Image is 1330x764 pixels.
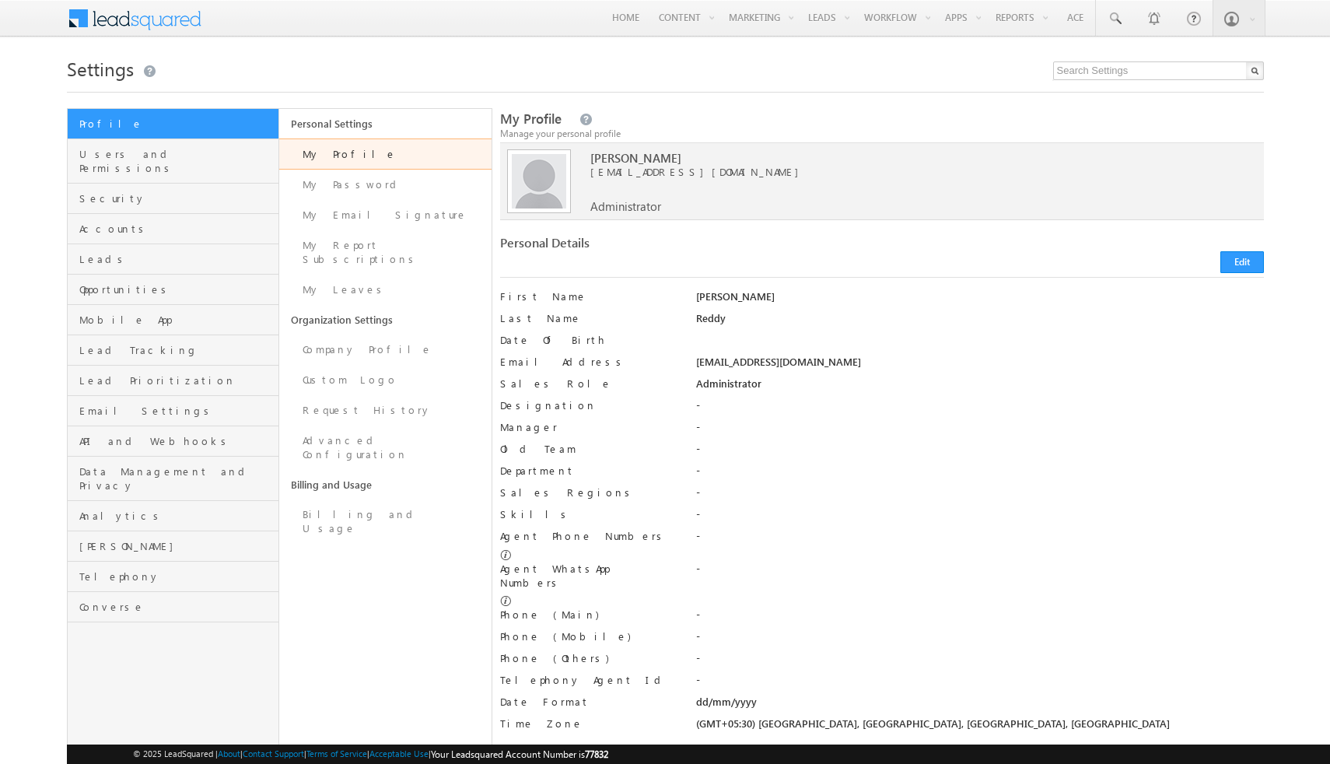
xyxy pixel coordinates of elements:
[279,470,492,499] a: Billing and Usage
[500,717,676,731] label: Time Zone
[590,165,1201,179] span: [EMAIL_ADDRESS][DOMAIN_NAME]
[696,377,1264,398] div: Administrator
[696,355,1264,377] div: [EMAIL_ADDRESS][DOMAIN_NAME]
[67,56,134,81] span: Settings
[79,509,275,523] span: Analytics
[696,420,1264,442] div: -
[500,464,676,478] label: Department
[500,355,676,369] label: Email Address
[79,222,275,236] span: Accounts
[279,275,492,305] a: My Leaves
[79,434,275,448] span: API and Webhooks
[279,200,492,230] a: My Email Signature
[431,748,608,760] span: Your Leadsquared Account Number is
[306,748,367,759] a: Terms of Service
[68,396,279,426] a: Email Settings
[279,426,492,470] a: Advanced Configuration
[696,629,1264,651] div: -
[696,562,1264,584] div: -
[500,442,676,456] label: Old Team
[68,139,279,184] a: Users and Permissions
[500,236,872,258] div: Personal Details
[500,398,676,412] label: Designation
[500,289,676,303] label: First Name
[500,377,676,391] label: Sales Role
[696,311,1264,333] div: Reddy
[68,214,279,244] a: Accounts
[500,485,676,499] label: Sales Regions
[1220,251,1264,273] button: Edit
[79,600,275,614] span: Converse
[68,335,279,366] a: Lead Tracking
[79,313,275,327] span: Mobile App
[696,651,1264,673] div: -
[79,464,275,492] span: Data Management and Privacy
[369,748,429,759] a: Acceptable Use
[79,539,275,553] span: [PERSON_NAME]
[133,747,608,762] span: © 2025 LeadSquared | | | | |
[279,335,492,365] a: Company Profile
[500,562,676,590] label: Agent WhatsApp Numbers
[79,147,275,175] span: Users and Permissions
[218,748,240,759] a: About
[79,343,275,357] span: Lead Tracking
[68,305,279,335] a: Mobile App
[500,529,667,543] label: Agent Phone Numbers
[696,398,1264,420] div: -
[243,748,304,759] a: Contact Support
[500,311,676,325] label: Last Name
[500,420,676,434] label: Manager
[279,499,492,544] a: Billing and Usage
[68,184,279,214] a: Security
[500,651,676,665] label: Phone (Others)
[696,507,1264,529] div: -
[696,673,1264,695] div: -
[79,282,275,296] span: Opportunities
[68,275,279,305] a: Opportunities
[279,365,492,395] a: Custom Logo
[585,748,608,760] span: 77832
[500,673,676,687] label: Telephony Agent Id
[279,395,492,426] a: Request History
[500,110,562,128] span: My Profile
[696,485,1264,507] div: -
[68,457,279,501] a: Data Management and Privacy
[79,373,275,387] span: Lead Prioritization
[68,562,279,592] a: Telephony
[279,109,492,138] a: Personal Settings
[696,464,1264,485] div: -
[696,529,1264,551] div: -
[79,404,275,418] span: Email Settings
[696,608,1264,629] div: -
[279,170,492,200] a: My Password
[696,442,1264,464] div: -
[500,507,676,521] label: Skills
[79,191,275,205] span: Security
[79,252,275,266] span: Leads
[590,199,661,213] span: Administrator
[590,151,1201,165] span: [PERSON_NAME]
[500,608,676,622] label: Phone (Main)
[279,230,492,275] a: My Report Subscriptions
[500,695,676,709] label: Date Format
[79,569,275,584] span: Telephony
[500,629,631,643] label: Phone (Mobile)
[696,695,1264,717] div: dd/mm/yyyy
[79,117,275,131] span: Profile
[68,592,279,622] a: Converse
[68,244,279,275] a: Leads
[279,138,492,170] a: My Profile
[500,333,676,347] label: Date Of Birth
[68,501,279,531] a: Analytics
[1053,61,1264,80] input: Search Settings
[68,531,279,562] a: [PERSON_NAME]
[696,289,1264,311] div: [PERSON_NAME]
[696,717,1264,738] div: (GMT+05:30) [GEOGRAPHIC_DATA], [GEOGRAPHIC_DATA], [GEOGRAPHIC_DATA], [GEOGRAPHIC_DATA]
[68,426,279,457] a: API and Webhooks
[500,127,1263,141] div: Manage your personal profile
[68,109,279,139] a: Profile
[68,366,279,396] a: Lead Prioritization
[279,305,492,335] a: Organization Settings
